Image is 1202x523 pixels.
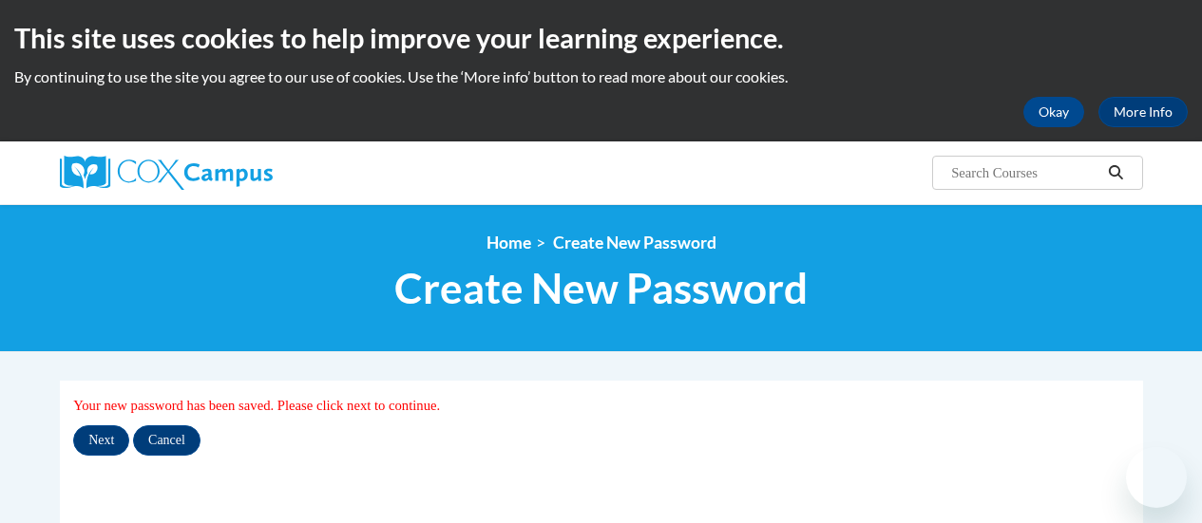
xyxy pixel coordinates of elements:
[73,425,129,456] input: Next
[394,263,808,313] span: Create New Password
[133,425,200,456] input: Cancel
[60,156,402,190] a: Cox Campus
[14,66,1188,87] p: By continuing to use the site you agree to our use of cookies. Use the ‘More info’ button to read...
[60,156,273,190] img: Cox Campus
[1023,97,1084,127] button: Okay
[949,161,1101,184] input: Search Courses
[487,233,531,252] a: Home
[1098,97,1188,127] a: More Info
[1126,447,1187,508] iframe: Button to launch messaging window
[1101,161,1130,184] button: Search
[73,398,440,413] span: Your new password has been saved. Please click next to continue.
[553,233,716,252] span: Create New Password
[14,19,1188,57] h2: This site uses cookies to help improve your learning experience.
